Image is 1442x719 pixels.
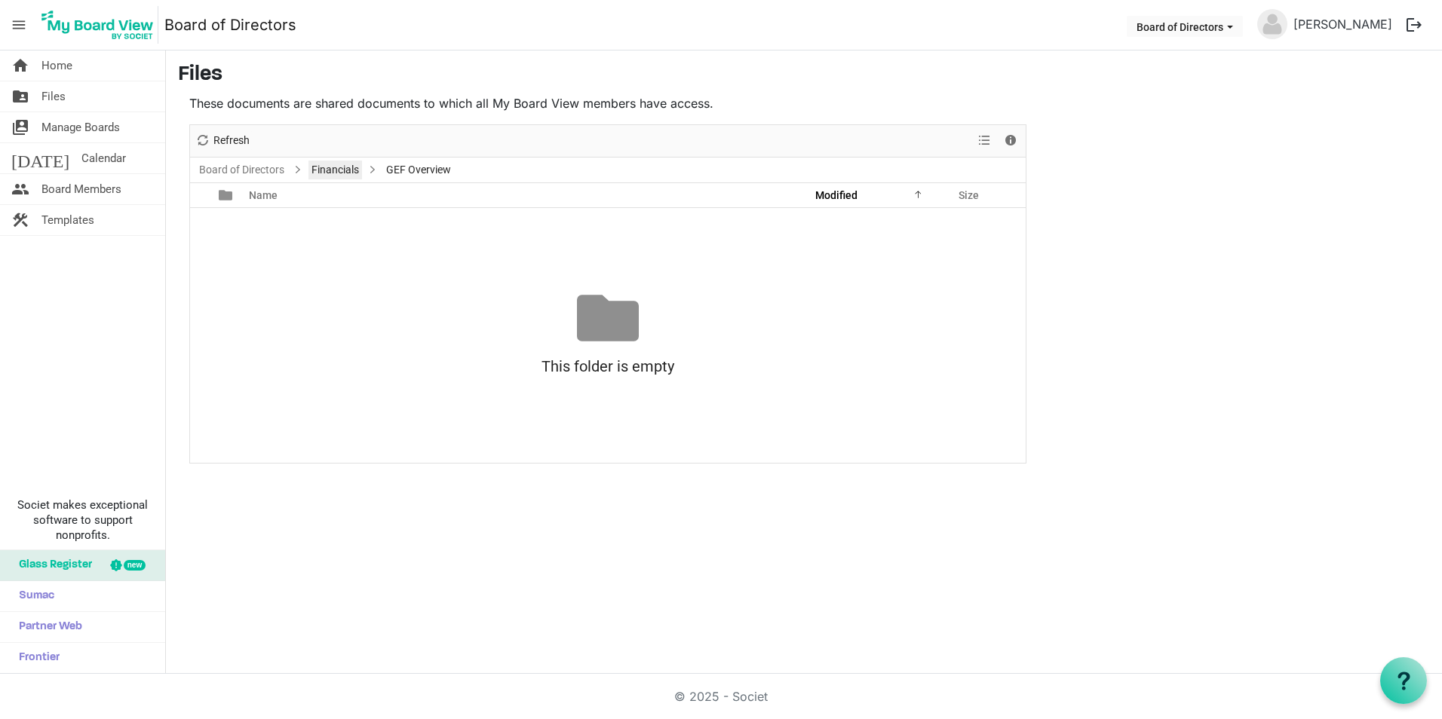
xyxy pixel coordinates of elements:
[41,174,121,204] span: Board Members
[178,63,1430,88] h3: Files
[1257,9,1287,39] img: no-profile-picture.svg
[11,612,82,642] span: Partner Web
[11,143,69,173] span: [DATE]
[383,161,454,179] span: GEF Overview
[37,6,164,44] a: My Board View Logo
[37,6,158,44] img: My Board View Logo
[308,161,362,179] a: Financials
[212,131,251,150] span: Refresh
[1127,16,1243,37] button: Board of Directors dropdownbutton
[959,189,979,201] span: Size
[190,349,1026,384] div: This folder is empty
[41,205,94,235] span: Templates
[975,131,993,150] button: View dropdownbutton
[41,81,66,112] span: Files
[972,125,998,157] div: View
[7,497,158,543] span: Societ makes exceptional software to support nonprofits.
[11,550,92,580] span: Glass Register
[41,112,120,142] span: Manage Boards
[41,50,72,81] span: Home
[164,10,296,40] a: Board of Directors
[674,689,768,704] a: © 2025 - Societ
[11,581,54,611] span: Sumac
[1398,9,1430,41] button: logout
[815,189,858,201] span: Modified
[11,112,29,142] span: switch_account
[196,161,287,179] a: Board of Directors
[193,131,253,150] button: Refresh
[11,643,60,673] span: Frontier
[11,81,29,112] span: folder_shared
[1287,9,1398,39] a: [PERSON_NAME]
[189,94,1026,112] p: These documents are shared documents to which all My Board View members have access.
[124,560,146,571] div: new
[998,125,1023,157] div: Details
[5,11,33,39] span: menu
[249,189,278,201] span: Name
[11,50,29,81] span: home
[11,205,29,235] span: construction
[11,174,29,204] span: people
[81,143,126,173] span: Calendar
[1001,131,1021,150] button: Details
[190,125,255,157] div: Refresh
